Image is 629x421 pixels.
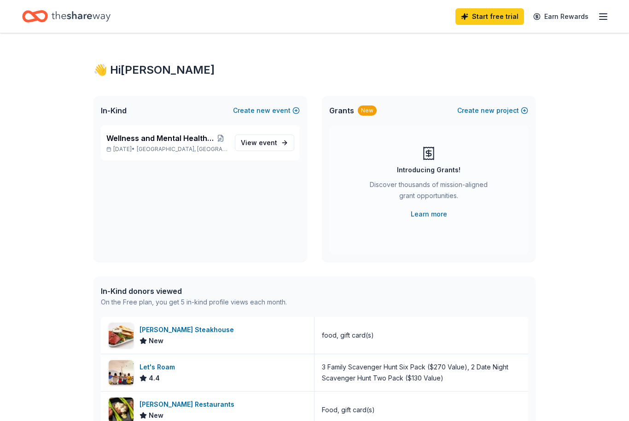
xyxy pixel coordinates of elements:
[528,8,594,25] a: Earn Rewards
[411,209,447,220] a: Learn more
[457,105,528,116] button: Createnewproject
[101,105,127,116] span: In-Kind
[256,105,270,116] span: new
[397,164,460,175] div: Introducing Grants!
[259,139,277,146] span: event
[481,105,495,116] span: new
[140,399,238,410] div: [PERSON_NAME] Restaurants
[322,404,375,415] div: Food, gift card(s)
[140,362,179,373] div: Let's Roam
[322,362,521,384] div: 3 Family Scavenger Hunt Six Pack ($270 Value), 2 Date Night Scavenger Hunt Two Pack ($130 Value)
[358,105,377,116] div: New
[149,335,163,346] span: New
[137,146,227,153] span: [GEOGRAPHIC_DATA], [GEOGRAPHIC_DATA]
[366,179,491,205] div: Discover thousands of mission-aligned grant opportunities.
[22,6,111,27] a: Home
[109,323,134,348] img: Image for Perry's Steakhouse
[106,133,214,144] span: Wellness and Mental Health Awareness
[93,63,536,77] div: 👋 Hi [PERSON_NAME]
[149,410,163,421] span: New
[322,330,374,341] div: food, gift card(s)
[241,137,277,148] span: View
[455,8,524,25] a: Start free trial
[109,360,134,385] img: Image for Let's Roam
[106,146,227,153] p: [DATE] •
[149,373,160,384] span: 4.4
[233,105,300,116] button: Createnewevent
[235,134,294,151] a: View event
[329,105,354,116] span: Grants
[140,324,238,335] div: [PERSON_NAME] Steakhouse
[101,286,287,297] div: In-Kind donors viewed
[101,297,287,308] div: On the Free plan, you get 5 in-kind profile views each month.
